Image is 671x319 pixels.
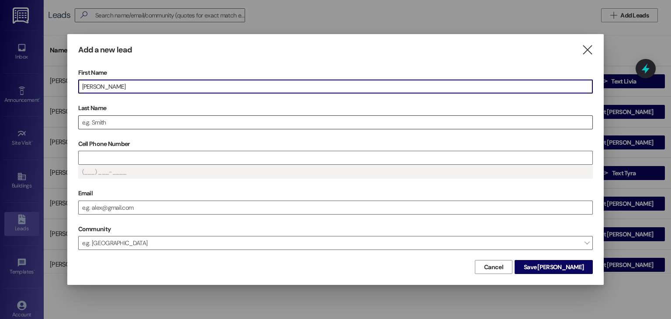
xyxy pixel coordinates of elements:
[78,187,593,200] label: Email
[524,263,584,272] span: Save [PERSON_NAME]
[515,260,593,274] button: Save [PERSON_NAME]
[581,45,593,55] i: 
[475,260,512,274] button: Cancel
[78,222,111,236] label: Community
[78,66,593,80] label: First Name
[78,236,593,250] span: e.g. [GEOGRAPHIC_DATA]
[79,201,593,214] input: e.g. alex@gmail.com
[78,137,593,151] label: Cell Phone Number
[484,263,503,272] span: Cancel
[78,45,132,55] h3: Add a new lead
[79,116,593,129] input: e.g. Smith
[78,101,593,115] label: Last Name
[79,80,593,93] input: e.g. Alex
